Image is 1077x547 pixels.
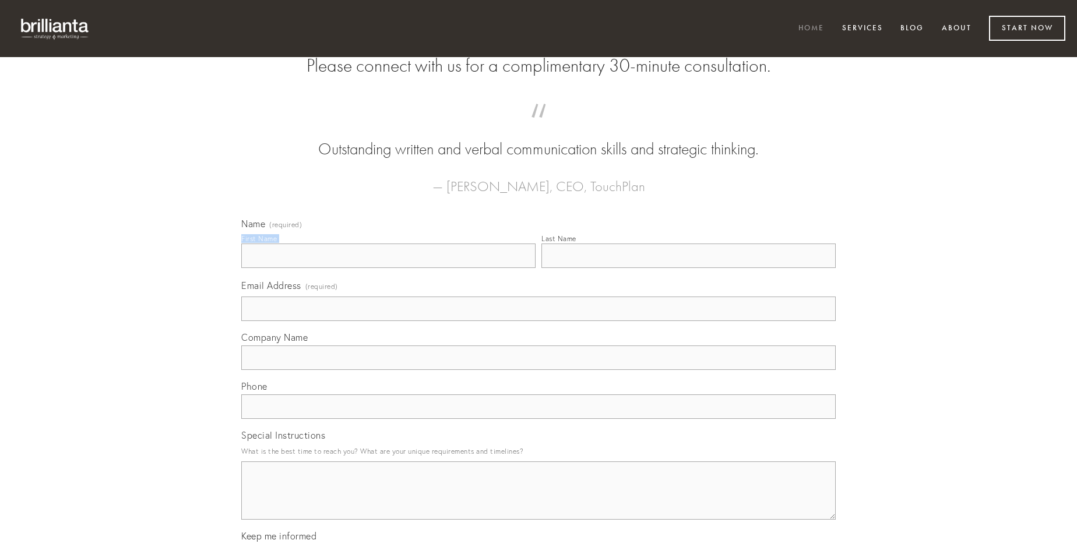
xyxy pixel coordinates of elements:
[791,19,832,38] a: Home
[269,221,302,228] span: (required)
[934,19,979,38] a: About
[305,278,338,294] span: (required)
[241,429,325,441] span: Special Instructions
[241,55,836,77] h2: Please connect with us for a complimentary 30-minute consultation.
[260,115,817,161] blockquote: Outstanding written and verbal communication skills and strategic thinking.
[989,16,1065,41] a: Start Now
[541,234,576,243] div: Last Name
[241,280,301,291] span: Email Address
[241,443,836,459] p: What is the best time to reach you? What are your unique requirements and timelines?
[241,234,277,243] div: First Name
[241,331,308,343] span: Company Name
[241,380,268,392] span: Phone
[260,115,817,138] span: “
[893,19,931,38] a: Blog
[241,218,265,230] span: Name
[260,161,817,198] figcaption: — [PERSON_NAME], CEO, TouchPlan
[835,19,891,38] a: Services
[12,12,99,45] img: brillianta - research, strategy, marketing
[241,530,316,542] span: Keep me informed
